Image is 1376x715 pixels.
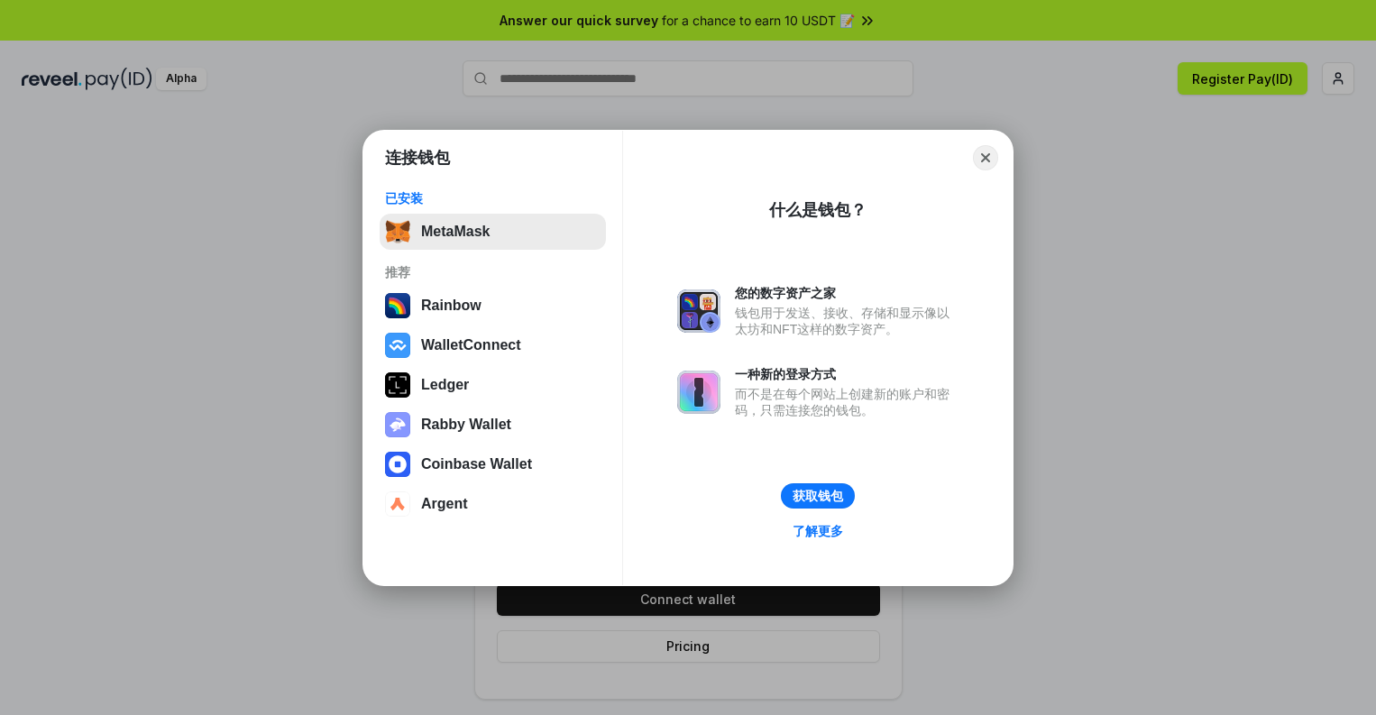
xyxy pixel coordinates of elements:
div: Rabby Wallet [421,417,511,433]
div: 获取钱包 [793,488,843,504]
img: svg+xml,%3Csvg%20xmlns%3D%22http%3A%2F%2Fwww.w3.org%2F2000%2Fsvg%22%20fill%3D%22none%22%20viewBox... [385,412,410,437]
img: svg+xml,%3Csvg%20xmlns%3D%22http%3A%2F%2Fwww.w3.org%2F2000%2Fsvg%22%20width%3D%2228%22%20height%3... [385,372,410,398]
button: MetaMask [380,214,606,250]
a: 了解更多 [782,519,854,543]
div: 一种新的登录方式 [735,366,959,382]
button: Argent [380,486,606,522]
div: Ledger [421,377,469,393]
div: 推荐 [385,264,601,280]
div: 什么是钱包？ [769,199,867,221]
button: Rainbow [380,288,606,324]
div: 已安装 [385,190,601,206]
div: WalletConnect [421,337,521,353]
button: Ledger [380,367,606,403]
button: WalletConnect [380,327,606,363]
div: 您的数字资产之家 [735,285,959,301]
img: svg+xml,%3Csvg%20xmlns%3D%22http%3A%2F%2Fwww.w3.org%2F2000%2Fsvg%22%20fill%3D%22none%22%20viewBox... [677,289,720,333]
button: Close [973,145,998,170]
div: MetaMask [421,224,490,240]
div: 钱包用于发送、接收、存储和显示像以太坊和NFT这样的数字资产。 [735,305,959,337]
img: svg+xml,%3Csvg%20width%3D%2228%22%20height%3D%2228%22%20viewBox%3D%220%200%2028%2028%22%20fill%3D... [385,333,410,358]
div: Coinbase Wallet [421,456,532,472]
div: Rainbow [421,298,482,314]
img: svg+xml,%3Csvg%20xmlns%3D%22http%3A%2F%2Fwww.w3.org%2F2000%2Fsvg%22%20fill%3D%22none%22%20viewBox... [677,371,720,414]
img: svg+xml,%3Csvg%20fill%3D%22none%22%20height%3D%2233%22%20viewBox%3D%220%200%2035%2033%22%20width%... [385,219,410,244]
div: Argent [421,496,468,512]
div: 了解更多 [793,523,843,539]
button: 获取钱包 [781,483,855,509]
img: svg+xml,%3Csvg%20width%3D%2228%22%20height%3D%2228%22%20viewBox%3D%220%200%2028%2028%22%20fill%3D... [385,452,410,477]
button: Coinbase Wallet [380,446,606,482]
button: Rabby Wallet [380,407,606,443]
img: svg+xml,%3Csvg%20width%3D%2228%22%20height%3D%2228%22%20viewBox%3D%220%200%2028%2028%22%20fill%3D... [385,491,410,517]
div: 而不是在每个网站上创建新的账户和密码，只需连接您的钱包。 [735,386,959,418]
img: svg+xml,%3Csvg%20width%3D%22120%22%20height%3D%22120%22%20viewBox%3D%220%200%20120%20120%22%20fil... [385,293,410,318]
h1: 连接钱包 [385,147,450,169]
